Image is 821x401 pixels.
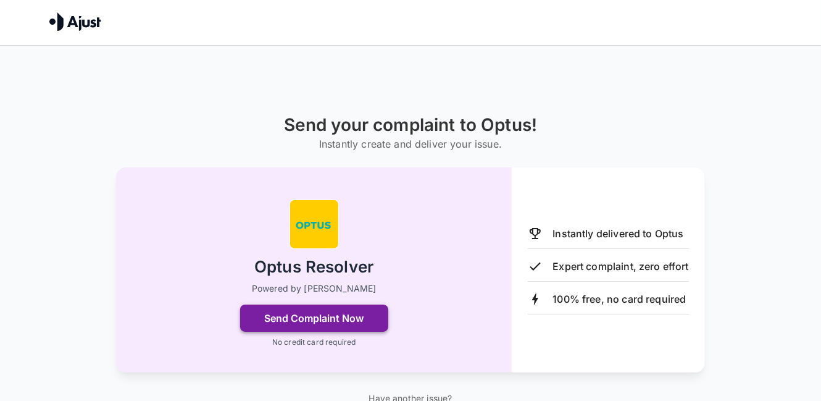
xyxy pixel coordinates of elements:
button: Send Complaint Now [240,305,388,332]
h1: Send your complaint to Optus! [284,115,537,135]
p: Instantly delivered to Optus [552,226,683,241]
img: Optus [290,200,339,249]
p: Powered by [PERSON_NAME] [252,282,377,295]
p: 100% free, no card required [552,292,686,306]
img: Ajust [49,12,101,31]
p: Expert complaint, zero effort [552,259,688,274]
p: No credit card required [272,337,356,348]
h2: Optus Resolver [254,256,373,278]
h6: Instantly create and deliver your issue. [284,135,537,153]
